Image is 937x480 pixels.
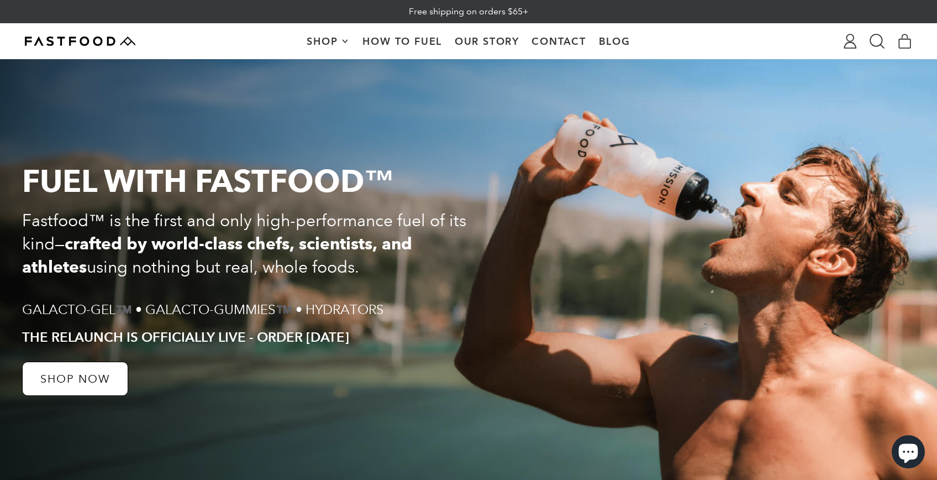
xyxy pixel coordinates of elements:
p: Galacto-Gel™️ • Galacto-Gummies™️ • Hydrators [22,301,384,319]
a: How To Fuel [356,24,448,59]
img: Fastfood [25,36,135,46]
p: The RELAUNCH IS OFFICIALLY LIVE - ORDER [DATE] [22,330,349,345]
a: Our Story [448,24,525,59]
a: Blog [592,24,636,59]
button: Shop [301,24,356,59]
p: SHOP NOW [40,373,110,384]
p: Fuel with Fastfood™ [22,165,497,198]
a: SHOP NOW [22,362,128,396]
strong: crafted by world-class chefs, scientists, and athletes [22,233,412,277]
a: Contact [525,24,592,59]
span: Shop [307,36,340,46]
p: Fastfood™ is the first and only high-performance fuel of its kind— using nothing but real, whole ... [22,209,497,279]
inbox-online-store-chat: Shopify online store chat [888,435,928,471]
